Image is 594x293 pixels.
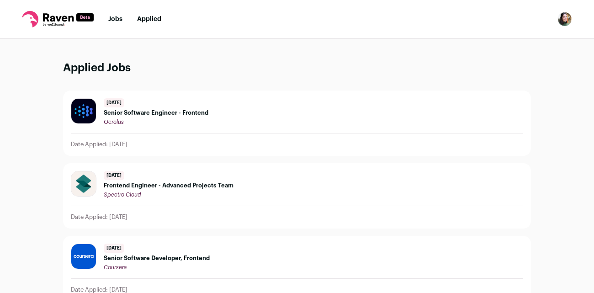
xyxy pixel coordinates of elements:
button: Open dropdown [557,12,572,27]
span: Ocrolus [104,119,124,125]
img: 94259988cade90c2c3932d71ddbfc201da90c857b28685c3f9243882431fce72.jpg [71,244,96,269]
h1: Applied Jobs [63,61,531,76]
span: Senior Software Developer, Frontend [104,255,210,262]
p: Date Applied: [DATE] [71,141,127,148]
span: [DATE] [104,244,124,253]
span: Frontend Engineer - Advanced Projects Team [104,182,233,189]
span: [DATE] [104,98,124,107]
span: [DATE] [104,171,124,180]
a: Applied [137,16,161,22]
img: 12982139-medium_jpg [557,12,572,27]
img: 4c470d8e4475e632a926f960d7fe33ffff55f86958957f579c61afb89d4ce822.png [71,171,96,196]
p: Date Applied: [DATE] [71,213,127,221]
a: [DATE] Frontend Engineer - Advanced Projects Team Spectro Cloud Date Applied: [DATE] [64,164,530,228]
a: Jobs [108,16,122,22]
img: 0d7b8d9a3b577bd6c2caada355c5447f3f819241826a91b1594fa99c421327aa.jpg [71,99,96,123]
span: Spectro Cloud [104,192,141,197]
span: Senior Software Engineer - Frontend [104,109,208,117]
span: Coursera [104,265,127,270]
a: [DATE] Senior Software Engineer - Frontend Ocrolus Date Applied: [DATE] [64,91,530,155]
